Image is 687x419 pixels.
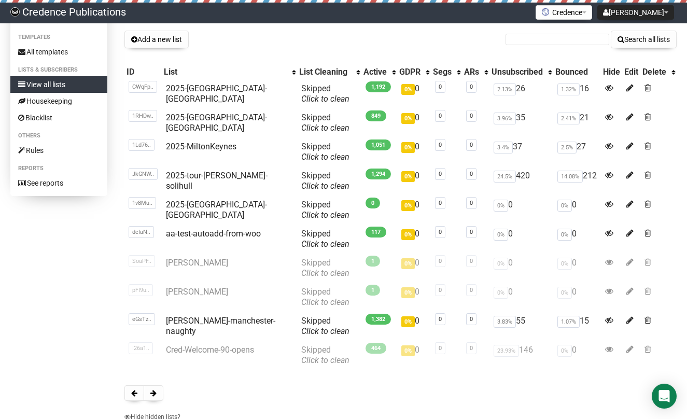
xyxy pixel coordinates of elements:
[439,258,442,264] a: 0
[401,316,415,327] span: 0%
[553,341,601,370] td: 0
[129,110,157,122] span: 1RHDw..
[439,113,442,119] a: 0
[401,84,415,95] span: 0%
[363,67,387,77] div: Active
[489,341,553,370] td: 146
[301,171,349,191] span: Skipped
[366,227,386,238] span: 117
[361,65,397,79] th: Active: No sort applied, activate to apply an ascending sort
[10,64,107,76] li: Lists & subscribers
[301,152,349,162] a: Click to clean
[301,142,349,162] span: Skipped
[470,258,473,264] a: 0
[301,181,349,191] a: Click to clean
[10,109,107,126] a: Blacklist
[366,81,391,92] span: 1,192
[401,113,415,124] span: 0%
[494,113,516,124] span: 3.96%
[492,67,543,77] div: Unsubscribed
[489,79,553,108] td: 26
[431,65,462,79] th: Segs: No sort applied, activate to apply an ascending sort
[401,200,415,211] span: 0%
[557,171,583,183] span: 14.08%
[366,110,386,121] span: 849
[124,65,162,79] th: ID: No sort applied, sorting is disabled
[557,316,580,328] span: 1.07%
[494,345,519,357] span: 23.93%
[366,314,391,325] span: 1,382
[489,312,553,341] td: 55
[10,162,107,175] li: Reports
[397,283,431,312] td: 0
[439,229,442,235] a: 0
[301,113,349,133] span: Skipped
[439,316,442,323] a: 0
[401,171,415,182] span: 0%
[166,316,275,336] a: [PERSON_NAME]-manchester-naughty
[489,225,553,254] td: 0
[397,312,431,341] td: 0
[129,226,154,238] span: dcIaN..
[397,108,431,137] td: 0
[397,195,431,225] td: 0
[301,123,349,133] a: Click to clean
[129,313,155,325] span: eGsTz..
[129,197,156,209] span: 1v8Mu..
[553,108,601,137] td: 21
[397,254,431,283] td: 0
[601,65,622,79] th: Hide: No sort applied, sorting is disabled
[297,65,361,79] th: List Cleaning: No sort applied, activate to apply an ascending sort
[129,139,155,151] span: 1Ld76..
[127,67,160,77] div: ID
[553,65,601,79] th: Bounced: No sort applied, sorting is disabled
[399,67,420,77] div: GDPR
[557,83,580,95] span: 1.32%
[470,229,473,235] a: 0
[397,79,431,108] td: 0
[301,229,349,249] span: Skipped
[470,287,473,294] a: 0
[553,166,601,195] td: 212
[494,316,516,328] span: 3.83%
[129,342,153,354] span: I26a1..
[301,287,349,307] span: Skipped
[439,345,442,352] a: 0
[464,67,479,77] div: ARs
[640,65,677,79] th: Delete: No sort applied, activate to apply an ascending sort
[439,200,442,206] a: 0
[401,258,415,269] span: 0%
[470,83,473,90] a: 0
[557,113,580,124] span: 2.41%
[301,200,349,220] span: Skipped
[470,171,473,177] a: 0
[401,229,415,240] span: 0%
[553,225,601,254] td: 0
[439,83,442,90] a: 0
[557,142,577,153] span: 2.5%
[397,225,431,254] td: 0
[470,113,473,119] a: 0
[10,93,107,109] a: Housekeeping
[401,287,415,298] span: 0%
[366,198,380,208] span: 0
[494,287,508,299] span: 0%
[301,268,349,278] a: Click to clean
[10,175,107,191] a: See reports
[557,345,572,357] span: 0%
[301,210,349,220] a: Click to clean
[397,166,431,195] td: 0
[433,67,452,77] div: Segs
[553,254,601,283] td: 0
[166,345,254,355] a: Cred-Welcome-90-opens
[10,142,107,159] a: Rules
[494,171,516,183] span: 24.5%
[489,65,553,79] th: Unsubscribed: No sort applied, activate to apply an ascending sort
[494,200,508,212] span: 0%
[557,258,572,270] span: 0%
[553,195,601,225] td: 0
[553,283,601,312] td: 0
[603,67,620,77] div: Hide
[624,67,638,77] div: Edit
[470,316,473,323] a: 0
